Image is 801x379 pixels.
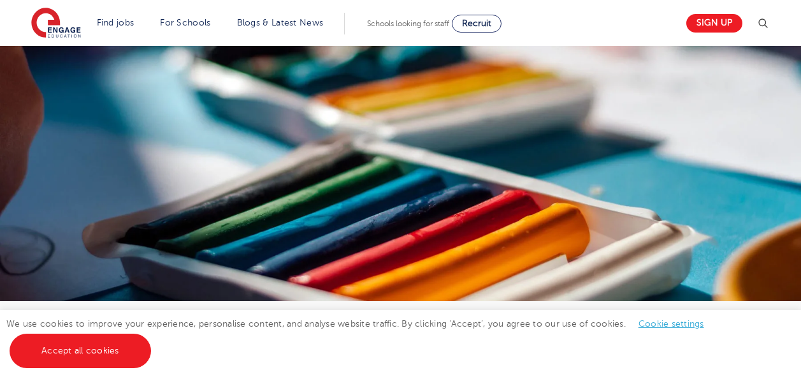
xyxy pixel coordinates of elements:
[160,18,210,27] a: For Schools
[237,18,324,27] a: Blogs & Latest News
[686,14,742,33] a: Sign up
[367,19,449,28] span: Schools looking for staff
[462,19,491,28] span: Recruit
[639,319,704,329] a: Cookie settings
[10,334,151,368] a: Accept all cookies
[6,319,717,355] span: We use cookies to improve your experience, personalise content, and analyse website traffic. By c...
[97,18,134,27] a: Find jobs
[452,15,502,33] a: Recruit
[31,8,81,40] img: Engage Education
